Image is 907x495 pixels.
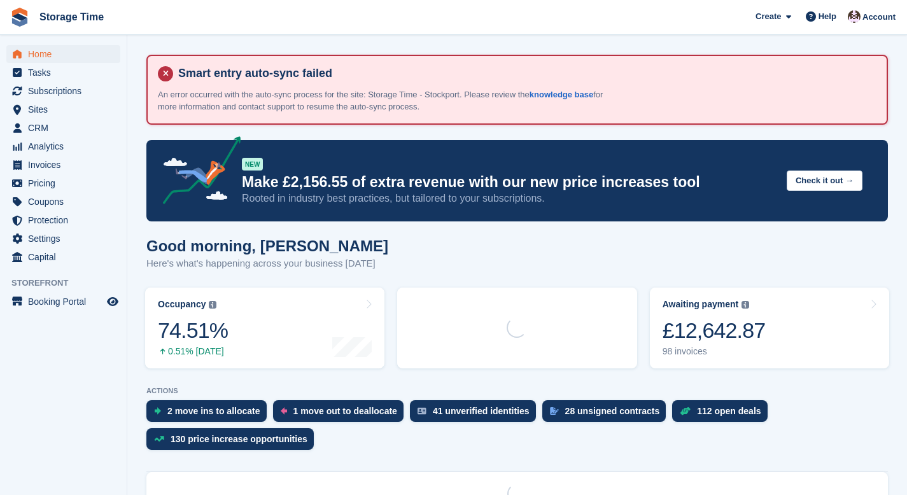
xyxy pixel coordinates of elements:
[152,136,241,209] img: price-adjustments-announcement-icon-8257ccfd72463d97f412b2fc003d46551f7dbcb40ab6d574587a9cd5c0d94...
[154,407,161,415] img: move_ins_to_allocate_icon-fdf77a2bb77ea45bf5b3d319d69a93e2d87916cf1d5bf7949dd705db3b84f3ca.svg
[680,407,691,415] img: deal-1b604bf984904fb50ccaf53a9ad4b4a5d6e5aea283cecdc64d6e3604feb123c2.svg
[550,407,559,415] img: contract_signature_icon-13c848040528278c33f63329250d36e43548de30e8caae1d1a13099fd9432cc5.svg
[6,137,120,155] a: menu
[6,64,120,81] a: menu
[158,299,206,310] div: Occupancy
[6,82,120,100] a: menu
[28,248,104,266] span: Capital
[28,45,104,63] span: Home
[819,10,836,23] span: Help
[6,248,120,266] a: menu
[28,137,104,155] span: Analytics
[242,158,263,171] div: NEW
[410,400,542,428] a: 41 unverified identities
[167,406,260,416] div: 2 move ins to allocate
[146,428,320,456] a: 130 price increase opportunities
[28,193,104,211] span: Coupons
[663,317,766,344] div: £12,642.87
[146,400,273,428] a: 2 move ins to allocate
[146,387,888,395] p: ACTIONS
[787,171,862,192] button: Check it out →
[756,10,781,23] span: Create
[146,237,388,254] h1: Good morning, [PERSON_NAME]
[242,173,777,192] p: Make £2,156.55 of extra revenue with our new price increases tool
[28,82,104,100] span: Subscriptions
[28,119,104,137] span: CRM
[11,277,127,289] span: Storefront
[418,407,426,415] img: verify_identity-adf6edd0f0f0b5bbfe63781bf79b02c33cf7c696d77639b501bdc392416b5a36.svg
[742,301,749,309] img: icon-info-grey-7440780725fd019a000dd9b08b2336e03edf1995a4989e88bcd33f0948082b44.svg
[273,400,410,428] a: 1 move out to deallocate
[154,436,164,442] img: price_increase_opportunities-93ffe204e8149a01c8c9dc8f82e8f89637d9d84a8eef4429ea346261dce0b2c0.svg
[663,299,739,310] div: Awaiting payment
[158,346,228,357] div: 0.51% [DATE]
[28,64,104,81] span: Tasks
[6,45,120,63] a: menu
[650,288,889,368] a: Awaiting payment £12,642.87 98 invoices
[6,119,120,137] a: menu
[848,10,861,23] img: Saeed
[663,346,766,357] div: 98 invoices
[6,230,120,247] a: menu
[862,11,896,24] span: Account
[433,406,530,416] div: 41 unverified identities
[6,193,120,211] a: menu
[28,174,104,192] span: Pricing
[209,301,216,309] img: icon-info-grey-7440780725fd019a000dd9b08b2336e03edf1995a4989e88bcd33f0948082b44.svg
[281,407,287,415] img: move_outs_to_deallocate_icon-f764333ba52eb49d3ac5e1228854f67142a1ed5810a6f6cc68b1a99e826820c5.svg
[542,400,673,428] a: 28 unsigned contracts
[28,156,104,174] span: Invoices
[6,156,120,174] a: menu
[242,192,777,206] p: Rooted in industry best practices, but tailored to your subscriptions.
[28,211,104,229] span: Protection
[28,101,104,118] span: Sites
[672,400,773,428] a: 112 open deals
[171,434,307,444] div: 130 price increase opportunities
[293,406,397,416] div: 1 move out to deallocate
[6,293,120,310] a: menu
[28,293,104,310] span: Booking Portal
[105,294,120,309] a: Preview store
[145,288,384,368] a: Occupancy 74.51% 0.51% [DATE]
[173,66,876,81] h4: Smart entry auto-sync failed
[6,211,120,229] a: menu
[530,90,593,99] a: knowledge base
[158,88,603,113] p: An error occurred with the auto-sync process for the site: Storage Time - Stockport. Please revie...
[697,406,761,416] div: 112 open deals
[6,174,120,192] a: menu
[10,8,29,27] img: stora-icon-8386f47178a22dfd0bd8f6a31ec36ba5ce8667c1dd55bd0f319d3a0aa187defe.svg
[565,406,660,416] div: 28 unsigned contracts
[158,317,228,344] div: 74.51%
[28,230,104,247] span: Settings
[6,101,120,118] a: menu
[34,6,109,27] a: Storage Time
[146,256,388,271] p: Here's what's happening across your business [DATE]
